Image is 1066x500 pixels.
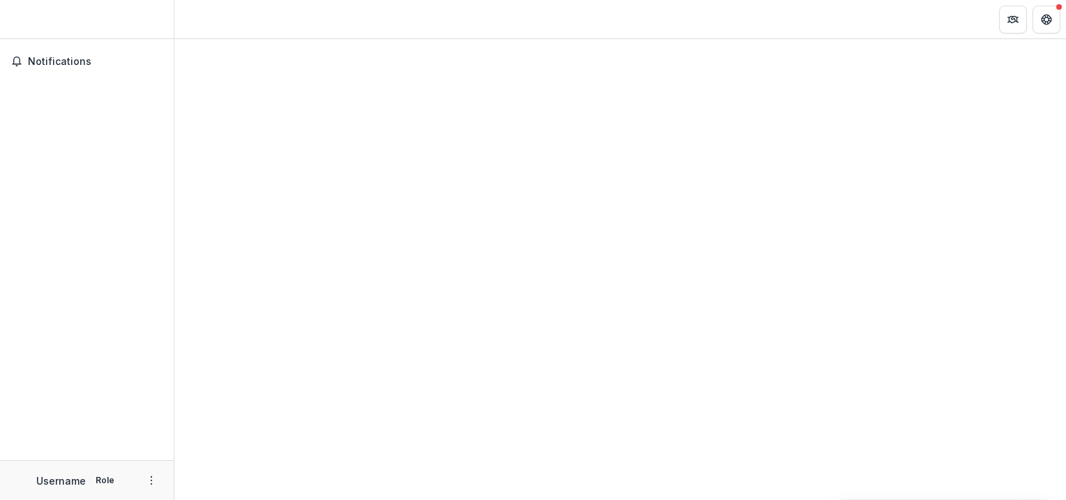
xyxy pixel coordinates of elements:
[28,56,163,68] span: Notifications
[6,50,168,73] button: Notifications
[999,6,1027,34] button: Partners
[143,472,160,489] button: More
[36,473,86,488] p: Username
[1033,6,1060,34] button: Get Help
[91,474,119,487] p: Role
